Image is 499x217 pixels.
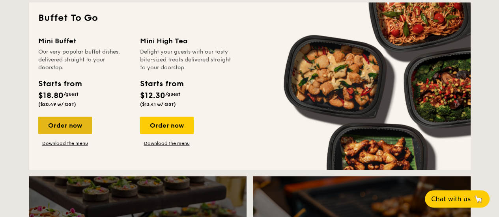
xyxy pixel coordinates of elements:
a: Download the menu [38,140,92,147]
span: $12.30 [140,91,165,100]
span: /guest [64,91,78,97]
h2: Buffet To Go [38,12,461,24]
span: $18.80 [38,91,64,100]
span: ($13.41 w/ GST) [140,102,176,107]
div: Mini Buffet [38,35,131,46]
div: Delight your guests with our tasty bite-sized treats delivered straight to your doorstep. [140,48,232,72]
span: 🦙 [474,195,483,204]
div: Starts from [140,78,183,90]
span: /guest [165,91,180,97]
div: Mini High Tea [140,35,232,46]
div: Order now [140,117,194,134]
span: ($20.49 w/ GST) [38,102,76,107]
a: Download the menu [140,140,194,147]
span: Chat with us [431,195,471,203]
button: Chat with us🦙 [425,190,490,208]
div: Starts from [38,78,81,90]
div: Order now [38,117,92,134]
div: Our very popular buffet dishes, delivered straight to your doorstep. [38,48,131,72]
